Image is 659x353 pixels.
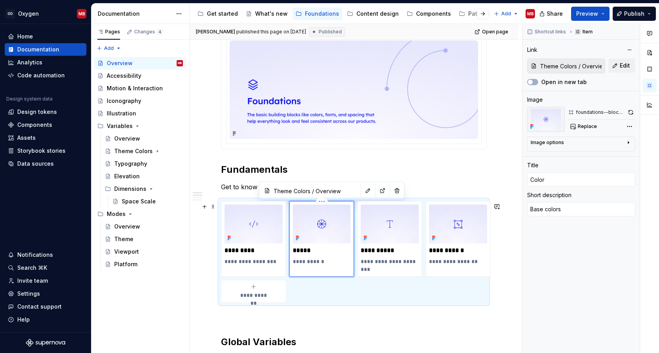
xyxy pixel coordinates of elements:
button: Replace [568,121,601,132]
h2: Fundamentals [221,163,487,176]
label: Open in new tab [541,78,587,86]
button: Notifications [5,249,86,261]
div: Help [17,316,30,324]
div: Design system data [6,96,53,102]
a: Components [403,7,454,20]
div: Pages [97,29,120,35]
span: Add [104,45,114,51]
div: What's new [255,10,288,18]
a: Design tokens [5,106,86,118]
a: Accessibility [94,70,186,82]
span: Edit [620,62,630,70]
div: Home [17,33,33,40]
div: Changes [134,29,163,35]
div: Viewport [114,248,139,256]
div: Space Scale [122,198,156,205]
a: What's new [243,7,291,20]
a: Viewport [102,245,186,258]
div: foundations--block--color [576,109,624,115]
div: MB [527,11,534,17]
a: Theme Colors [102,145,186,157]
div: Content design [356,10,399,18]
a: Storybook stories [5,144,86,157]
textarea: Base colors [527,202,635,216]
div: Code automation [17,71,65,79]
div: Platform [114,260,137,268]
img: 2580b554-5c7c-459a-8ef7-9e2587caf92c.png [225,205,283,243]
div: Settings [17,290,40,298]
div: Elevation [114,172,140,180]
span: Preview [576,10,598,18]
div: Theme [114,235,133,243]
a: Code automation [5,69,86,82]
div: Invite team [17,277,48,285]
button: Publish [613,7,656,21]
div: Page tree [94,57,186,271]
div: Data sources [17,160,54,168]
div: Image [527,96,543,104]
a: Iconography [94,95,186,107]
div: Analytics [17,59,42,66]
button: Add [94,43,124,54]
a: Platform [102,258,186,271]
div: MB [78,11,85,17]
a: Open page [472,26,512,37]
div: Page tree [194,6,490,22]
div: Documentation [98,10,172,18]
img: 2e76cd13-7cba-40da-9a07-1e847021c10e.png [429,205,487,243]
input: Add title [527,172,635,187]
button: Image options [531,139,632,149]
a: Foundations [292,7,342,20]
button: Search ⌘K [5,262,86,274]
img: 0178c0db-1bb0-4d81-abc5-2a1fcb0a8ae9.png [293,205,351,243]
div: Search ⌘K [17,264,47,272]
a: Overview [102,132,186,145]
div: Link [527,46,537,54]
span: Shortcut links [535,29,566,35]
div: Image options [531,139,564,146]
div: Modes [94,208,186,220]
div: Illustration [107,110,136,117]
button: Contact support [5,300,86,313]
div: Short description [527,191,571,199]
div: Iconography [107,97,141,105]
a: Assets [5,132,86,144]
div: Modes [107,210,126,218]
img: 0178c0db-1bb0-4d81-abc5-2a1fcb0a8ae9.png [527,107,565,132]
div: Foundations [305,10,339,18]
a: Components [5,119,86,131]
div: Variables [107,122,133,130]
div: Documentation [17,46,59,53]
div: Title [527,161,539,169]
div: Oxygen [18,10,39,18]
h2: Global Variables [221,336,487,348]
a: OverviewMB [94,57,186,70]
span: Published [319,29,342,35]
div: Get started [207,10,238,18]
button: GDOxygenMB [2,5,89,22]
a: Home [5,30,86,43]
div: Notifications [17,251,53,259]
a: Analytics [5,56,86,69]
div: Overview [114,135,140,143]
a: Get started [194,7,241,20]
div: Components [416,10,451,18]
div: Dimensions [102,183,186,195]
div: Motion & Interaction [107,84,163,92]
div: Assets [17,134,36,142]
div: MB [178,59,182,67]
div: Design tokens [17,108,57,116]
button: Edit [608,59,635,73]
a: Invite team [5,274,86,287]
svg: Supernova Logo [26,339,65,347]
a: Data sources [5,157,86,170]
div: Dimensions [114,185,146,193]
span: 4 [157,29,163,35]
div: Storybook stories [17,147,66,155]
div: published this page on [DATE] [236,29,306,35]
p: Get to know the basic building blocks of the design system. [221,182,487,192]
span: Add [501,11,511,17]
div: GD [5,9,15,18]
a: Motion & Interaction [94,82,186,95]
